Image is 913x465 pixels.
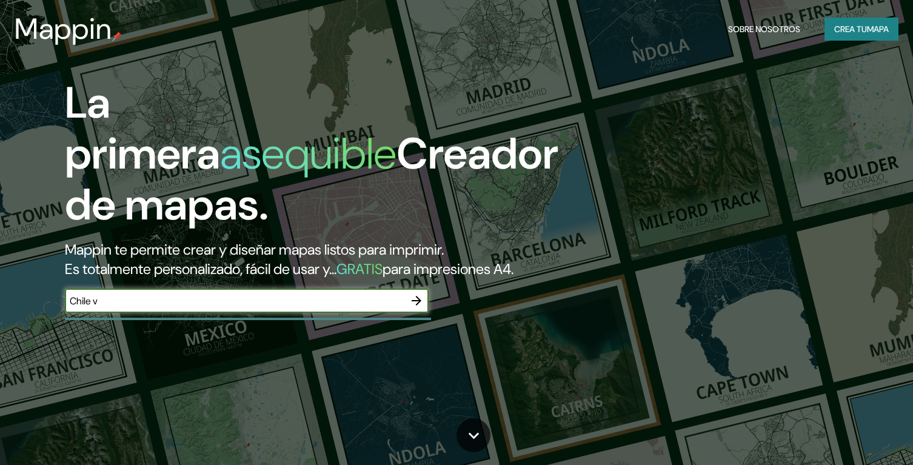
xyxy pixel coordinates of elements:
font: Mappin te permite crear y diseñar mapas listos para imprimir. [65,240,444,259]
font: La primera [65,75,220,182]
font: Crea tu [834,24,867,35]
font: Mappin [15,10,112,48]
iframe: Lanzador de widgets de ayuda [805,418,900,452]
font: para impresiones A4. [383,259,513,278]
font: Creador de mapas. [65,125,558,233]
font: asequible [220,125,396,182]
button: Crea tumapa [824,18,898,41]
font: Es totalmente personalizado, fácil de usar y... [65,259,336,278]
font: Sobre nosotros [728,24,800,35]
input: Elige tu lugar favorito [65,294,404,308]
font: GRATIS [336,259,383,278]
font: mapa [867,24,889,35]
button: Sobre nosotros [723,18,805,41]
img: pin de mapeo [112,32,122,41]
